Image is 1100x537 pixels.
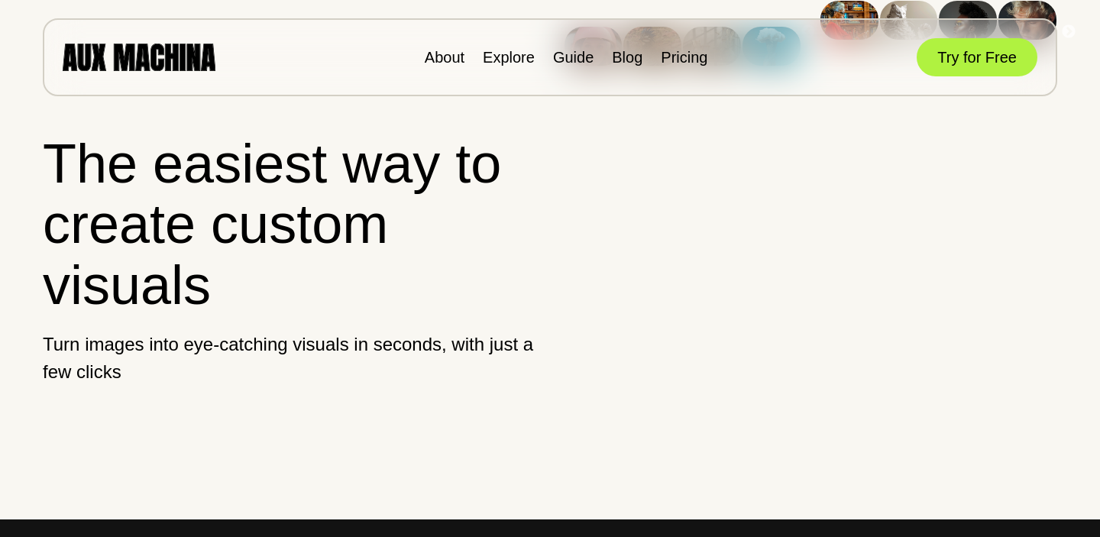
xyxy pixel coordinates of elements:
[661,49,707,66] a: Pricing
[63,44,215,70] img: AUX MACHINA
[43,134,537,315] h1: The easiest way to create custom visuals
[43,331,537,386] p: Turn images into eye-catching visuals in seconds, with just a few clicks
[425,49,464,66] a: About
[483,49,535,66] a: Explore
[553,49,594,66] a: Guide
[917,38,1037,76] button: Try for Free
[612,49,642,66] a: Blog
